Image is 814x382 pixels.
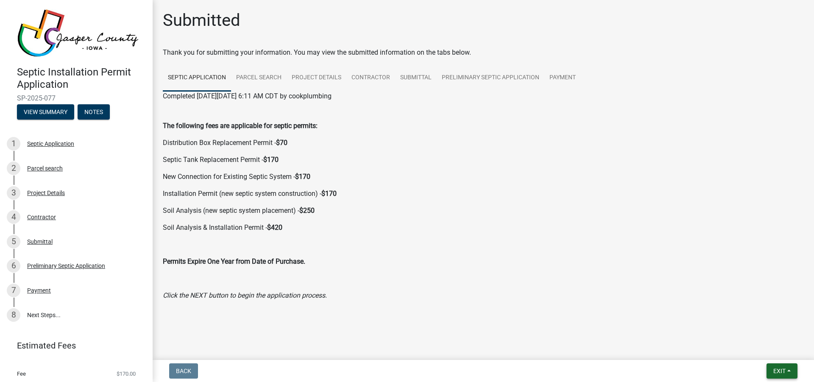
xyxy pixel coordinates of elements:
span: Fee [17,371,26,376]
wm-modal-confirm: Notes [78,109,110,116]
div: 8 [7,308,20,322]
span: $170.00 [117,371,136,376]
a: Estimated Fees [7,337,139,354]
p: New Connection for Existing Septic System - [163,172,804,182]
div: Preliminary Septic Application [27,263,105,269]
p: Soil Analysis & Installation Permit - [163,223,804,233]
span: Exit [773,368,786,374]
strong: $420 [267,223,282,231]
div: 1 [7,137,20,151]
span: SP-2025-077 [17,94,136,102]
span: Back [176,368,191,374]
h1: Submitted [163,10,240,31]
p: Septic Tank Replacement Permit - [163,155,804,165]
button: Notes [78,104,110,120]
div: Contractor [27,214,56,220]
strong: $170 [295,173,310,181]
div: Payment [27,287,51,293]
a: Payment [544,64,581,92]
img: Jasper County, Iowa [17,9,139,57]
div: 7 [7,284,20,297]
a: Project Details [287,64,346,92]
a: Submittal [395,64,437,92]
div: Septic Application [27,141,74,147]
a: Preliminary Septic Application [437,64,544,92]
strong: $70 [276,139,287,147]
p: Soil Analysis (new septic system placement) - [163,206,804,216]
button: Exit [767,363,797,379]
strong: $250 [299,206,315,215]
strong: $170 [321,190,337,198]
button: View Summary [17,104,74,120]
button: Back [169,363,198,379]
div: Parcel search [27,165,63,171]
h4: Septic Installation Permit Application [17,66,146,91]
strong: $170 [263,156,279,164]
div: 6 [7,259,20,273]
div: 3 [7,186,20,200]
div: Thank you for submitting your information. You may view the submitted information on the tabs below. [163,47,804,58]
div: 5 [7,235,20,248]
span: Completed [DATE][DATE] 6:11 AM CDT by cookplumbing [163,92,332,100]
strong: Permits Expire One Year from Date of Purchase. [163,257,305,265]
a: Parcel search [231,64,287,92]
div: Project Details [27,190,65,196]
div: Submittal [27,239,53,245]
div: 4 [7,210,20,224]
p: Installation Permit (new septic system construction) - [163,189,804,199]
div: 2 [7,162,20,175]
i: Click the NEXT button to begin the application process. [163,291,327,299]
p: Distribution Box Replacement Permit - [163,138,804,148]
a: Septic Application [163,64,231,92]
wm-modal-confirm: Summary [17,109,74,116]
a: Contractor [346,64,395,92]
strong: The following fees are applicable for septic permits: [163,122,318,130]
